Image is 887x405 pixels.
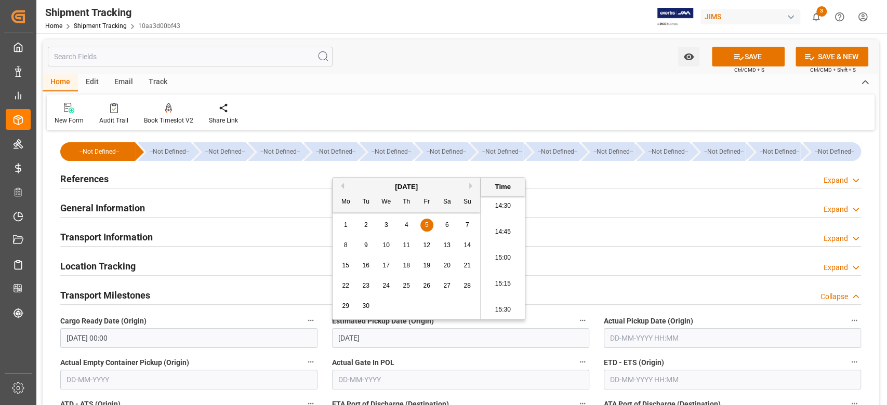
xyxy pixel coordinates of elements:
div: Choose Tuesday, September 30th, 2025 [360,300,373,313]
div: Choose Sunday, September 21st, 2025 [461,259,474,272]
h2: Transport Milestones [60,288,150,302]
span: 13 [443,241,450,249]
div: Choose Wednesday, September 3rd, 2025 [380,219,393,232]
span: 1 [344,221,348,228]
button: Previous Month [338,183,344,189]
span: 28 [464,282,470,289]
div: --Not Defined-- [803,142,861,161]
div: Edit [78,74,107,91]
div: Choose Friday, September 26th, 2025 [420,279,433,292]
span: 7 [466,221,469,228]
span: Ctrl/CMD + Shift + S [810,66,856,74]
div: We [380,196,393,209]
div: Expand [824,204,848,215]
div: Choose Monday, September 22nd, 2025 [339,279,352,292]
div: --Not Defined-- [304,142,357,161]
span: 10 [382,241,389,249]
div: Choose Saturday, September 20th, 2025 [441,259,454,272]
span: 25 [403,282,409,289]
li: 15:00 [481,245,525,271]
div: --Not Defined-- [581,142,634,161]
div: Choose Sunday, September 14th, 2025 [461,239,474,252]
span: 21 [464,262,470,269]
div: Choose Friday, September 12th, 2025 [420,239,433,252]
div: Expand [824,262,848,273]
span: Actual Pickup Date (Origin) [604,316,693,327]
div: Audit Trail [99,116,128,125]
div: --Not Defined-- [248,142,301,161]
div: Sa [441,196,454,209]
input: DD-MM-YYYY HH:MM [332,328,589,348]
span: Ctrl/CMD + S [734,66,764,74]
span: 5 [425,221,429,228]
div: Choose Thursday, September 11th, 2025 [400,239,413,252]
div: Choose Monday, September 15th, 2025 [339,259,352,272]
div: --Not Defined-- [360,142,413,161]
input: Search Fields [48,47,333,66]
div: month 2025-09 [336,215,478,316]
div: Mo [339,196,352,209]
button: Help Center [828,5,851,29]
div: --Not Defined-- [204,142,246,161]
li: 14:45 [481,219,525,245]
li: 14:30 [481,193,525,219]
div: Choose Saturday, September 13th, 2025 [441,239,454,252]
input: DD-MM-YYYY HH:MM [60,328,317,348]
div: Collapse [820,291,848,302]
span: Cargo Ready Date (Origin) [60,316,147,327]
div: --Not Defined-- [138,142,191,161]
div: --Not Defined-- [314,142,357,161]
div: Choose Friday, September 5th, 2025 [420,219,433,232]
div: Email [107,74,141,91]
div: --Not Defined-- [758,142,801,161]
div: Choose Tuesday, September 23rd, 2025 [360,279,373,292]
span: 29 [342,302,349,309]
span: 23 [362,282,369,289]
div: Choose Thursday, September 4th, 2025 [400,219,413,232]
div: --Not Defined-- [692,142,745,161]
span: 18 [403,262,409,269]
div: Choose Friday, September 19th, 2025 [420,259,433,272]
div: New Form [55,116,84,125]
span: 3 [385,221,388,228]
button: Actual Pickup Date (Origin) [848,314,861,327]
div: Home [43,74,78,91]
span: 15 [342,262,349,269]
div: --Not Defined-- [415,142,468,161]
div: Choose Wednesday, September 10th, 2025 [380,239,393,252]
div: --Not Defined-- [370,142,413,161]
div: Expand [824,233,848,244]
input: DD-MM-YYYY [332,370,589,389]
span: 26 [423,282,430,289]
span: 17 [382,262,389,269]
span: 12 [423,241,430,249]
span: 6 [445,221,449,228]
span: 30 [362,302,369,309]
span: 14 [464,241,470,249]
button: ETD - ETS (Origin) [848,355,861,369]
div: Choose Thursday, September 25th, 2025 [400,279,413,292]
div: --Not Defined-- [148,142,191,161]
span: 4 [405,221,408,228]
div: [DATE] [333,182,480,192]
button: Next Month [469,183,475,189]
div: --Not Defined-- [71,142,128,161]
div: Choose Sunday, September 28th, 2025 [461,279,474,292]
div: --Not Defined-- [592,142,634,161]
div: --Not Defined-- [425,142,468,161]
div: --Not Defined-- [647,142,690,161]
button: JIMS [700,7,804,26]
div: --Not Defined-- [193,142,246,161]
div: JIMS [700,9,800,24]
div: Tu [360,196,373,209]
div: Choose Wednesday, September 24th, 2025 [380,279,393,292]
div: --Not Defined-- [637,142,690,161]
div: --Not Defined-- [526,142,579,161]
div: Th [400,196,413,209]
span: 3 [816,6,827,17]
div: Share Link [209,116,238,125]
button: open menu [678,47,699,66]
span: 22 [342,282,349,289]
button: show 3 new notifications [804,5,828,29]
input: DD-MM-YYYY HH:MM [604,370,861,389]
